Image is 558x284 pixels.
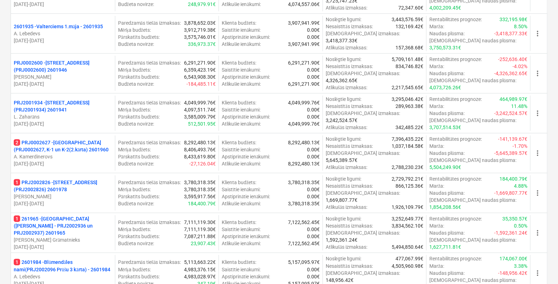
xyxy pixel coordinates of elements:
p: 4,002,209.45€ [429,4,461,11]
div: 1261965 -[GEOGRAPHIC_DATA] ([PERSON_NAME] - PRJ2002936 un PRJ2002937) 2601965[PERSON_NAME] Grāmat... [14,215,112,250]
p: Klienta budžets : [222,19,256,26]
p: [DATE] - [DATE] [14,37,112,44]
p: [DEMOGRAPHIC_DATA] naudas plūsma : [429,37,516,44]
p: 7,122,562.45€ [288,240,320,247]
p: 0.00€ [307,186,320,193]
p: Mērķa budžets : [118,146,151,153]
p: 3,780,318.35€ [184,179,216,186]
p: 2,788,230.23€ [392,164,423,171]
p: Apstiprinātie ienākumi : [222,113,270,120]
p: Nesaistītās izmaksas : [326,143,373,150]
p: Rentabilitātes prognoze : [429,215,482,222]
p: Rentabilitātes prognoze : [429,135,482,143]
p: Marža : [429,63,444,70]
p: 3,585,009.79€ [184,113,216,120]
p: 6,291,271.90€ [184,59,216,66]
p: Naudas plūsma : [429,110,465,117]
p: 0.00€ [307,273,320,280]
p: Nesaistītās izmaksas : [326,103,373,110]
p: Pārskatīts budžets : [118,193,160,200]
p: Naudas plūsma : [429,229,465,236]
p: 464,989.97€ [499,96,527,103]
p: 8,292,480.13€ [288,139,320,146]
p: 184,400.79€ [499,175,527,182]
p: Budžeta novirze : [118,200,154,207]
div: 1PRJ2002826 -[STREET_ADDRESS] (PRJ2002826) 2601978[PERSON_NAME][DATE]-[DATE] [14,179,112,207]
p: 3,780,318.35€ [184,186,216,193]
div: 2PRJ0002627 -[GEOGRAPHIC_DATA] (PRJ0002627, K-1 un K-2(2.kārta) 2601960A. Kamerdinerovs[DATE]-[DATE] [14,139,112,167]
p: [DEMOGRAPHIC_DATA] izmaksas : [326,270,400,277]
p: 6,359,423.19€ [184,66,216,73]
p: Paredzamās tiešās izmaksas : [118,19,181,26]
p: 0.00€ [307,146,320,153]
p: Pārskatīts budžets : [118,273,160,280]
p: PRJ2001934 - [STREET_ADDRESS] (PRJ2001934) 2601941 [14,99,112,113]
p: -1,592,361.24€ [494,229,527,236]
p: Rentabilitātes prognoze : [429,56,482,63]
p: 342,485.22€ [395,124,423,131]
span: more_vert [533,189,542,197]
p: Saistītie ienākumi : [222,26,260,34]
p: 0.00€ [307,73,320,80]
p: [DATE] - [DATE] [14,160,112,167]
p: 0.00€ [307,34,320,41]
p: Noslēgtie līgumi : [326,16,361,23]
p: 3.38% [514,262,527,270]
p: Atlikušie ienākumi : [222,200,261,207]
p: 4,074,557.06€ [288,1,320,8]
span: more_vert [533,69,542,78]
p: 8,433,619.80€ [184,153,216,160]
p: Nesaistītās izmaksas : [326,262,373,270]
p: [DATE] - [DATE] [14,1,112,8]
p: Marža : [429,182,444,189]
p: Naudas plūsma : [429,30,465,37]
p: Atlikušie ienākumi : [222,41,261,48]
p: Mērķa budžets : [118,106,151,113]
p: 6,291,271.90€ [288,80,320,87]
p: [DEMOGRAPHIC_DATA] naudas plūsma : [429,77,516,84]
p: 477,067.99€ [395,255,423,262]
p: Marža : [429,23,444,30]
p: 2,729,792.21€ [392,175,423,182]
p: A. Lebedevs [14,30,112,37]
p: Budžeta novirze : [118,80,154,87]
p: 4,326,362.65€ [326,77,357,84]
p: Pārskatīts budžets : [118,153,160,160]
p: Apstiprinātie ienākumi : [222,153,270,160]
p: Mērķa budžets : [118,226,151,233]
p: 4.88% [514,182,527,189]
p: Klienta budžets : [222,179,256,186]
p: 7,122,562.45€ [288,219,320,226]
p: Atlikušās izmaksas : [326,84,368,91]
p: 5,494,850.64€ [392,243,423,250]
p: -3,418,377.33€ [494,30,527,37]
p: [DEMOGRAPHIC_DATA] izmaksas : [326,150,400,157]
p: [DATE] - [DATE] [14,200,112,207]
p: [DEMOGRAPHIC_DATA] izmaksas : [326,110,400,117]
p: Paredzamās tiešās izmaksas : [118,139,181,146]
span: more_vert [533,109,542,117]
p: Nesaistītās izmaksas : [326,63,373,70]
p: Paredzamās tiešās izmaksas : [118,59,181,66]
p: Atlikušie ienākumi : [222,240,261,247]
p: [DEMOGRAPHIC_DATA] naudas plūsma : [429,197,516,204]
p: 11.48% [511,103,527,110]
span: 1 [14,216,20,222]
p: [DEMOGRAPHIC_DATA] naudas plūsma : [429,236,516,243]
p: Paredzamās tiešās izmaksas : [118,179,181,186]
p: 0.00€ [307,26,320,34]
p: 7,396,435.22€ [392,135,423,143]
p: 248,979.91€ [188,1,216,8]
p: Pārskatīts budžets : [118,34,160,41]
span: 2 [14,139,20,146]
p: 8.50% [514,23,527,30]
p: [DEMOGRAPHIC_DATA] naudas plūsma : [429,277,516,284]
p: 3,878,652.03€ [184,19,216,26]
span: more_vert [533,29,542,38]
p: Saistītie ienākumi : [222,226,260,233]
p: 132,169.42€ [395,23,423,30]
p: Nesaistītās izmaksas : [326,182,373,189]
p: PRJ0002600 - [STREET_ADDRESS](PRJ0002600) 2601946 [14,59,112,73]
p: Budžeta novirze : [118,240,154,247]
p: [PERSON_NAME] [14,193,112,200]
